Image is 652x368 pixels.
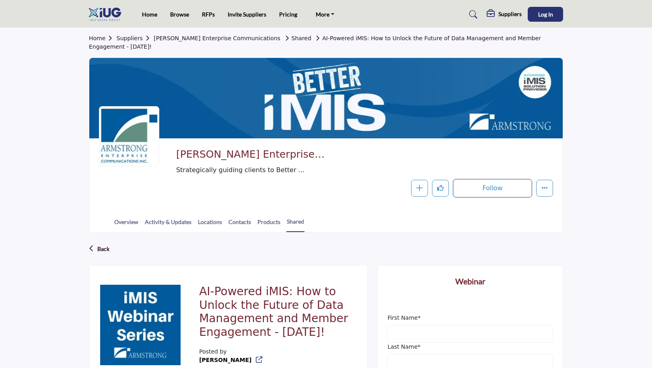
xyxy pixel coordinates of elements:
a: Overview [114,218,139,232]
a: Activity & Updates [144,218,192,232]
a: Home [142,11,157,18]
img: No Feature content logo [100,285,181,365]
h2: Webinar [387,275,553,287]
a: Contacts [228,218,251,232]
button: More details [536,180,553,197]
a: Shared [286,217,304,232]
h5: Suppliers [498,10,522,18]
a: [PERSON_NAME] [199,357,251,363]
a: Browse [170,11,189,18]
label: First Name* [387,314,420,322]
span: Log In [538,11,553,18]
a: Search [461,8,483,21]
a: Home [89,35,117,41]
span: Armstrong Enterprise Communications [176,148,358,161]
input: First Name [387,325,553,343]
div: Suppliers [487,10,522,19]
a: Shared [282,35,311,41]
a: AI-Powered iMIS: How to Unlock the Future of Data Management and Member Engagement - [DATE]! [89,35,541,50]
button: Follow [453,179,532,197]
a: RFPs [202,11,215,18]
button: Like [432,180,449,197]
a: Products [257,218,281,232]
span: Strategically guiding clients to Better iMIS [176,165,434,175]
a: More [310,9,340,20]
button: Log In [528,7,563,22]
b: Redirect to company listing - armstrong-enterprise-communications [199,356,251,364]
h2: AI-Powered iMIS: How to Unlock the Future of Data Management and Member Engagement - [DATE]! [199,285,348,341]
a: Locations [197,218,222,232]
a: Suppliers [117,35,154,41]
label: Last Name* [387,343,420,351]
a: Invite Suppliers [228,11,266,18]
a: Pricing [279,11,297,18]
p: Back [97,242,109,256]
a: [PERSON_NAME] Enterprise Communications [154,35,280,41]
img: site Logo [89,8,125,21]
